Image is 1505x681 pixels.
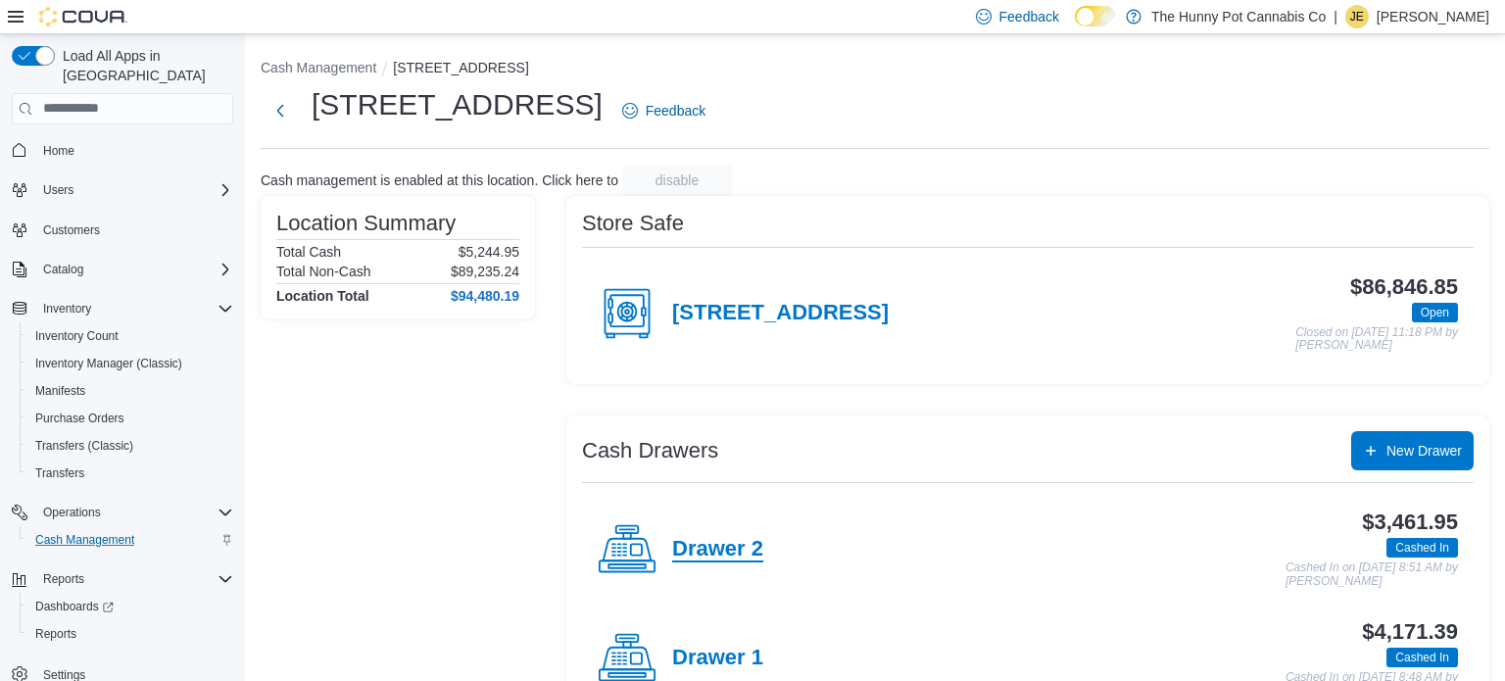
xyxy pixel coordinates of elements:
button: Purchase Orders [20,405,241,432]
p: | [1334,5,1337,28]
button: [STREET_ADDRESS] [393,60,528,75]
button: Operations [35,501,109,524]
a: Purchase Orders [27,407,132,430]
h1: [STREET_ADDRESS] [312,85,603,124]
span: Users [35,178,233,202]
p: [PERSON_NAME] [1377,5,1489,28]
h6: Total Cash [276,244,341,260]
span: Transfers [27,462,233,485]
span: Purchase Orders [35,411,124,426]
a: Feedback [614,91,713,130]
span: Operations [35,501,233,524]
button: Catalog [4,256,241,283]
a: Manifests [27,379,93,403]
p: Closed on [DATE] 11:18 PM by [PERSON_NAME] [1295,326,1458,353]
span: Cash Management [27,528,233,552]
span: Inventory Count [27,324,233,348]
p: $89,235.24 [451,264,519,279]
button: Inventory Manager (Classic) [20,350,241,377]
button: Inventory [35,297,99,320]
p: $5,244.95 [459,244,519,260]
h6: Total Non-Cash [276,264,371,279]
h4: Drawer 1 [672,646,763,671]
span: Inventory [43,301,91,316]
a: Dashboards [20,593,241,620]
span: Cash Management [35,532,134,548]
span: Home [43,143,74,159]
button: Next [261,91,300,130]
span: Dashboards [35,599,114,614]
button: Inventory [4,295,241,322]
span: New Drawer [1386,441,1462,461]
a: Transfers [27,462,92,485]
button: Users [35,178,81,202]
button: Cash Management [261,60,376,75]
span: Dashboards [27,595,233,618]
span: Open [1412,303,1458,322]
a: Inventory Count [27,324,126,348]
span: Reports [43,571,84,587]
h4: $94,480.19 [451,288,519,304]
span: Open [1421,304,1449,321]
a: Customers [35,219,108,242]
button: Inventory Count [20,322,241,350]
h3: $3,461.95 [1362,511,1458,534]
span: disable [655,170,699,190]
h3: $86,846.85 [1350,275,1458,299]
span: Users [43,182,73,198]
button: disable [622,165,732,196]
button: Reports [4,565,241,593]
img: Cova [39,7,127,26]
p: The Hunny Pot Cannabis Co [1151,5,1326,28]
h3: Location Summary [276,212,456,235]
h3: Cash Drawers [582,439,718,462]
button: Transfers (Classic) [20,432,241,460]
h3: $4,171.39 [1362,620,1458,644]
a: Inventory Manager (Classic) [27,352,190,375]
span: Transfers [35,465,84,481]
h3: Store Safe [582,212,684,235]
span: Transfers (Classic) [27,434,233,458]
span: Dark Mode [1075,26,1076,27]
a: Home [35,139,82,163]
span: Catalog [43,262,83,277]
span: Cashed In [1395,649,1449,666]
button: Users [4,176,241,204]
button: Manifests [20,377,241,405]
span: Reports [35,626,76,642]
span: Catalog [35,258,233,281]
span: Feedback [999,7,1059,26]
p: Cashed In on [DATE] 8:51 AM by [PERSON_NAME] [1286,561,1458,588]
span: Load All Apps in [GEOGRAPHIC_DATA] [55,46,233,85]
span: Reports [27,622,233,646]
span: Inventory Manager (Classic) [35,356,182,371]
a: Cash Management [27,528,142,552]
div: Jillian Emerson [1345,5,1369,28]
span: Customers [35,218,233,242]
input: Dark Mode [1075,6,1116,26]
span: Cashed In [1395,539,1449,557]
h4: Location Total [276,288,369,304]
span: Customers [43,222,100,238]
button: Reports [35,567,92,591]
button: New Drawer [1351,431,1474,470]
span: JE [1350,5,1364,28]
span: Manifests [35,383,85,399]
span: Purchase Orders [27,407,233,430]
a: Reports [27,622,84,646]
span: Transfers (Classic) [35,438,133,454]
span: Cashed In [1386,538,1458,558]
a: Dashboards [27,595,121,618]
button: Catalog [35,258,91,281]
span: Manifests [27,379,233,403]
button: Reports [20,620,241,648]
nav: An example of EuiBreadcrumbs [261,58,1489,81]
span: Reports [35,567,233,591]
span: Inventory Manager (Classic) [27,352,233,375]
button: Home [4,136,241,165]
span: Operations [43,505,101,520]
h4: [STREET_ADDRESS] [672,301,889,326]
button: Customers [4,216,241,244]
button: Transfers [20,460,241,487]
button: Cash Management [20,526,241,554]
